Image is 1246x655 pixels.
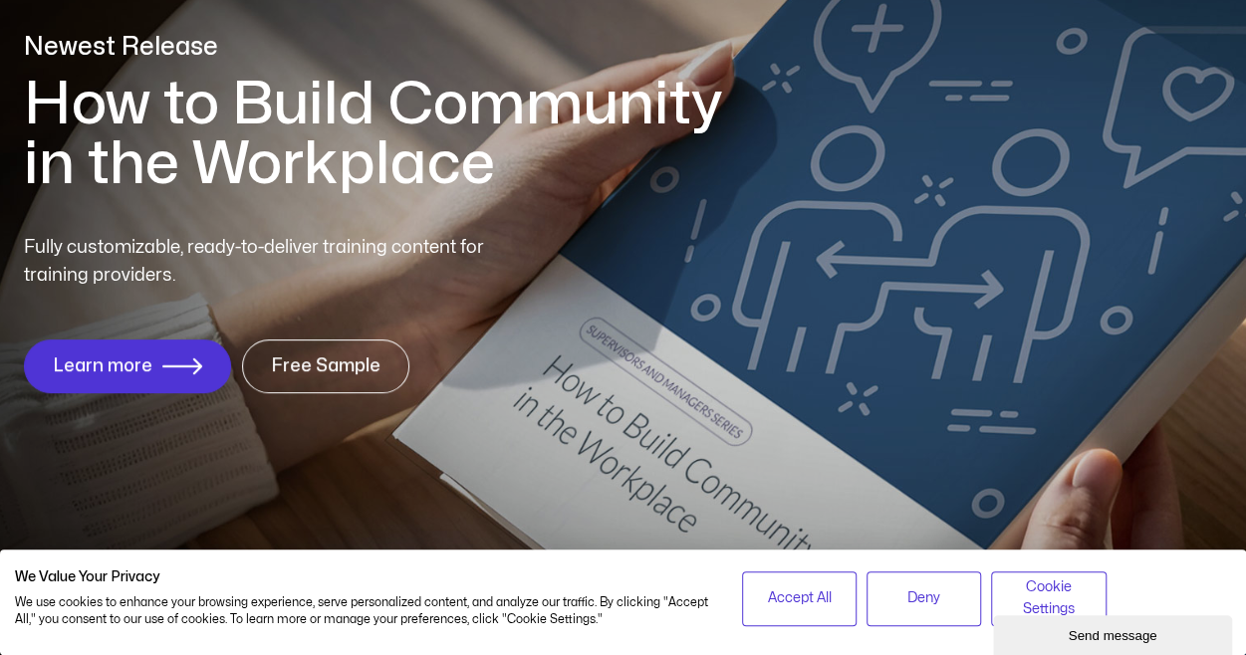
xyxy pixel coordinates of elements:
h2: We Value Your Privacy [15,568,712,586]
span: Cookie Settings [1004,576,1093,621]
h1: How to Build Community in the Workplace [24,75,751,194]
span: Deny [907,587,940,609]
span: Learn more [53,356,152,376]
p: We use cookies to enhance your browsing experience, serve personalized content, and analyze our t... [15,594,712,628]
p: Newest Release [24,30,751,65]
span: Accept All [767,587,831,609]
button: Accept all cookies [742,571,857,626]
button: Deny all cookies [867,571,981,626]
p: Fully customizable, ready-to-deliver training content for training providers. [24,234,520,290]
iframe: chat widget [993,611,1236,655]
span: Free Sample [271,356,380,376]
button: Adjust cookie preferences [991,571,1106,626]
a: Free Sample [242,339,409,393]
a: Learn more [24,339,231,393]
